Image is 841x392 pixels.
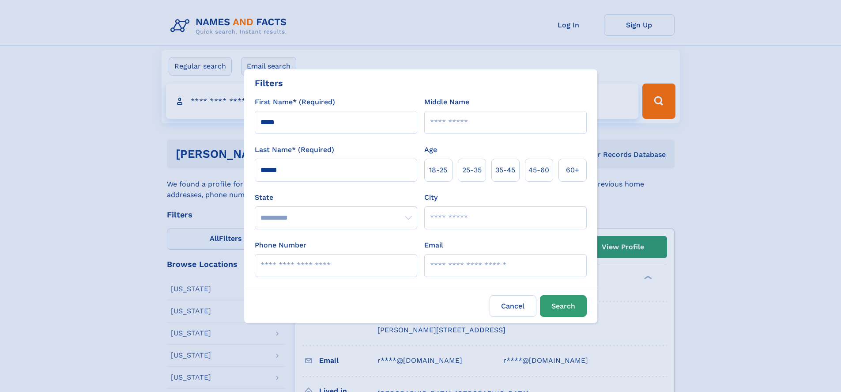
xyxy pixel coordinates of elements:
[490,295,536,317] label: Cancel
[424,240,443,251] label: Email
[424,192,437,203] label: City
[462,165,482,175] span: 25‑35
[424,145,437,155] label: Age
[429,165,447,175] span: 18‑25
[528,165,549,175] span: 45‑60
[424,97,469,107] label: Middle Name
[255,145,334,155] label: Last Name* (Required)
[495,165,515,175] span: 35‑45
[255,192,417,203] label: State
[255,97,335,107] label: First Name* (Required)
[255,76,283,90] div: Filters
[566,165,579,175] span: 60+
[540,295,587,317] button: Search
[255,240,306,251] label: Phone Number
